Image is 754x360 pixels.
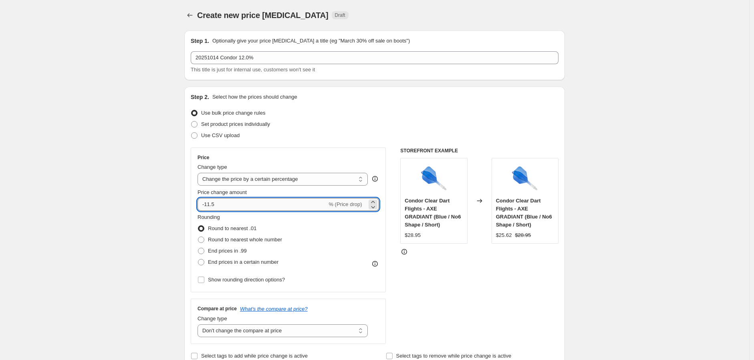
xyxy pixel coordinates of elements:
[201,121,270,127] span: Set product prices individually
[208,237,282,243] span: Round to nearest whole number
[329,201,362,207] span: % (Price drop)
[496,198,552,228] span: Condor Clear Dart Flights - AXE GRADIANT (Blue / No6 Shape / Short)
[191,51,558,64] input: 30% off holiday sale
[496,231,512,239] div: $25.62
[240,306,308,312] button: What's the compare at price?
[198,189,247,195] span: Price change amount
[198,214,220,220] span: Rounding
[400,148,558,154] h6: STOREFRONT EXAMPLE
[197,11,329,20] span: Create new price [MEDICAL_DATA]
[201,110,265,116] span: Use bulk price change rules
[212,93,297,101] p: Select how the prices should change
[208,248,247,254] span: End prices in .99
[198,305,237,312] h3: Compare at price
[405,231,421,239] div: $28.95
[201,132,240,138] span: Use CSV upload
[405,198,461,228] span: Condor Clear Dart Flights - AXE GRADIANT (Blue / No6 Shape / Short)
[509,162,541,194] img: cn241_80x.png
[191,93,209,101] h2: Step 2.
[418,162,450,194] img: cn241_80x.png
[198,164,227,170] span: Change type
[371,175,379,183] div: help
[212,37,410,45] p: Optionally give your price [MEDICAL_DATA] a title (eg "March 30% off sale on boots")
[208,225,256,231] span: Round to nearest .01
[198,198,327,211] input: -15
[208,259,278,265] span: End prices in a certain number
[184,10,196,21] button: Price change jobs
[191,37,209,45] h2: Step 1.
[201,353,308,359] span: Select tags to add while price change is active
[198,154,209,161] h3: Price
[198,316,227,322] span: Change type
[396,353,512,359] span: Select tags to remove while price change is active
[191,67,315,73] span: This title is just for internal use, customers won't see it
[208,277,285,283] span: Show rounding direction options?
[335,12,345,18] span: Draft
[515,231,531,239] strike: $28.95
